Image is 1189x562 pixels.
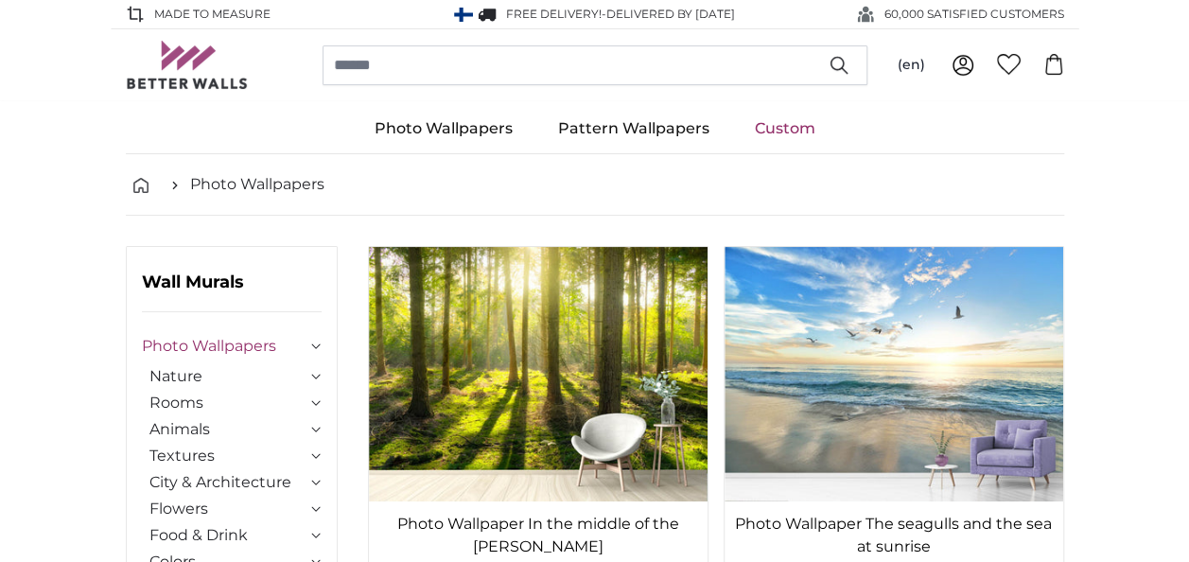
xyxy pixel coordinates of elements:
[149,365,322,388] summary: Nature
[149,524,306,547] a: Food & Drink
[149,445,306,467] a: Textures
[149,392,306,414] a: Rooms
[142,270,322,312] h3: Wall Murals
[149,418,322,441] summary: Animals
[142,335,306,358] a: Photo Wallpapers
[728,513,1059,558] a: Photo Wallpaper The seagulls and the sea at sunrise
[732,104,838,153] a: Custom
[149,365,306,388] a: Nature
[883,48,940,82] button: (en)
[126,41,249,89] img: Betterwalls
[149,524,322,547] summary: Food & Drink
[154,6,271,23] span: Made to Measure
[454,8,473,22] img: Finland
[606,7,735,21] span: Delivered by [DATE]
[149,471,306,494] a: City & Architecture
[352,104,535,153] a: Photo Wallpapers
[373,513,704,558] a: Photo Wallpaper In the middle of the [PERSON_NAME]
[149,445,322,467] summary: Textures
[535,104,732,153] a: Pattern Wallpapers
[506,7,602,21] span: FREE delivery!
[149,418,306,441] a: Animals
[602,7,735,21] span: -
[149,498,306,520] a: Flowers
[149,392,322,414] summary: Rooms
[149,471,322,494] summary: City & Architecture
[149,498,322,520] summary: Flowers
[142,335,322,358] summary: Photo Wallpapers
[190,173,324,196] a: Photo Wallpapers
[884,6,1064,23] span: 60,000 SATISFIED CUSTOMERS
[126,154,1064,216] nav: breadcrumbs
